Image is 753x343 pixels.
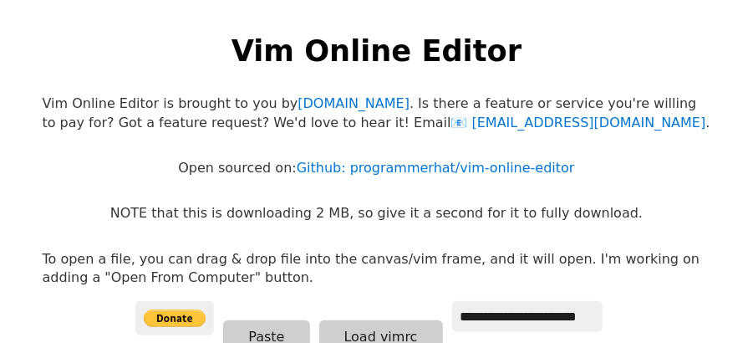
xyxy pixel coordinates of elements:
[110,204,643,223] p: NOTE that this is downloading 2 MB, so give it a second for it to fully download.
[451,115,706,131] a: [EMAIL_ADDRESS][DOMAIN_NAME]
[178,159,574,177] p: Open sourced on:
[297,160,575,176] a: Github: programmerhat/vim-online-editor
[43,95,711,132] p: Vim Online Editor is brought to you by . Is there a feature or service you're willing to pay for?...
[43,250,711,288] p: To open a file, you can drag & drop file into the canvas/vim frame, and it will open. I'm working...
[298,95,410,111] a: [DOMAIN_NAME]
[231,30,522,71] h1: Vim Online Editor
